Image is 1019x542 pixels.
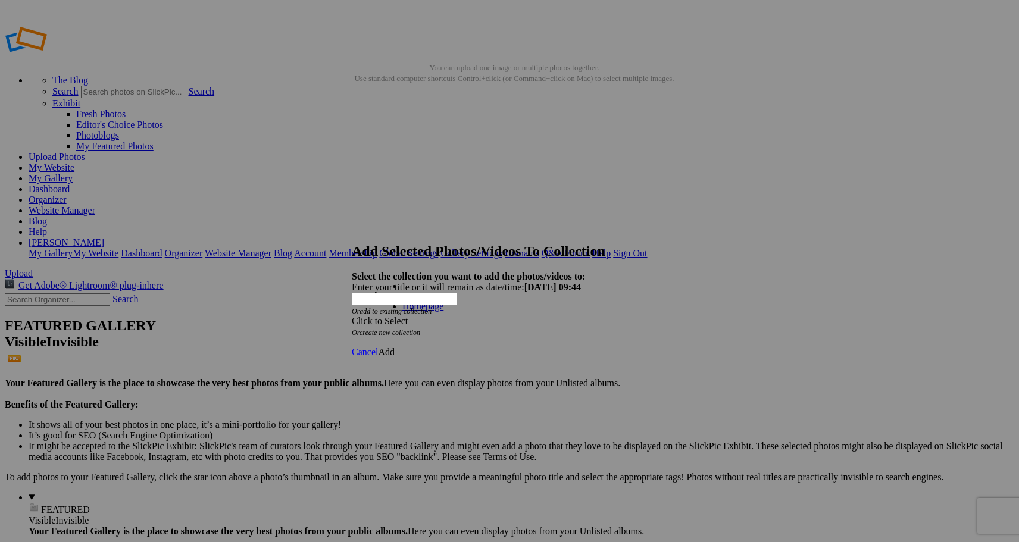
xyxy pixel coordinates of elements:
a: Cancel [352,347,378,357]
div: Enter your title or it will remain as date/time: [352,282,667,293]
i: Or [352,307,432,315]
h2: Add Selected Photos/Videos To Collection [352,243,667,259]
a: create new collection [360,328,420,337]
span: Click to Select [352,316,408,326]
i: Or [352,328,420,337]
strong: Select the collection you want to add the photos/videos to: [352,271,585,281]
a: add to existing collection [360,307,432,315]
span: Add [378,347,395,357]
b: [DATE] 09:44 [524,282,581,292]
